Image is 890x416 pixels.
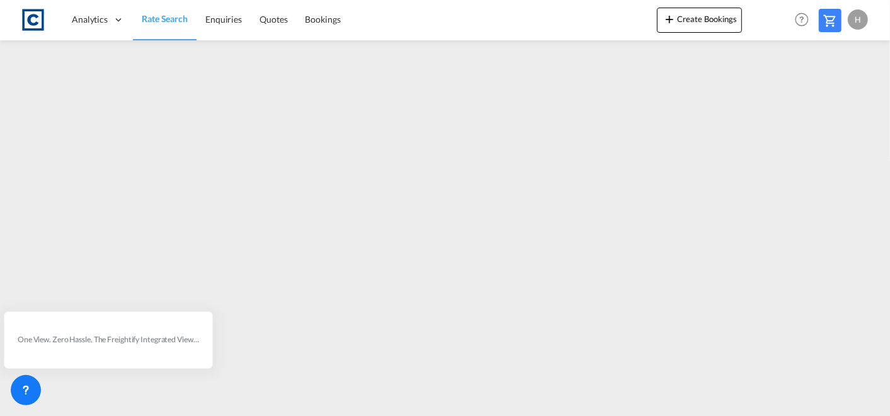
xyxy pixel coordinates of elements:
[791,9,819,32] div: Help
[662,11,677,26] md-icon: icon-plus 400-fg
[848,9,868,30] div: H
[657,8,742,33] button: icon-plus 400-fgCreate Bookings
[205,14,242,25] span: Enquiries
[260,14,287,25] span: Quotes
[142,13,188,24] span: Rate Search
[791,9,813,30] span: Help
[19,6,47,34] img: 1fdb9190129311efbfaf67cbb4249bed.jpeg
[72,13,108,26] span: Analytics
[305,14,341,25] span: Bookings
